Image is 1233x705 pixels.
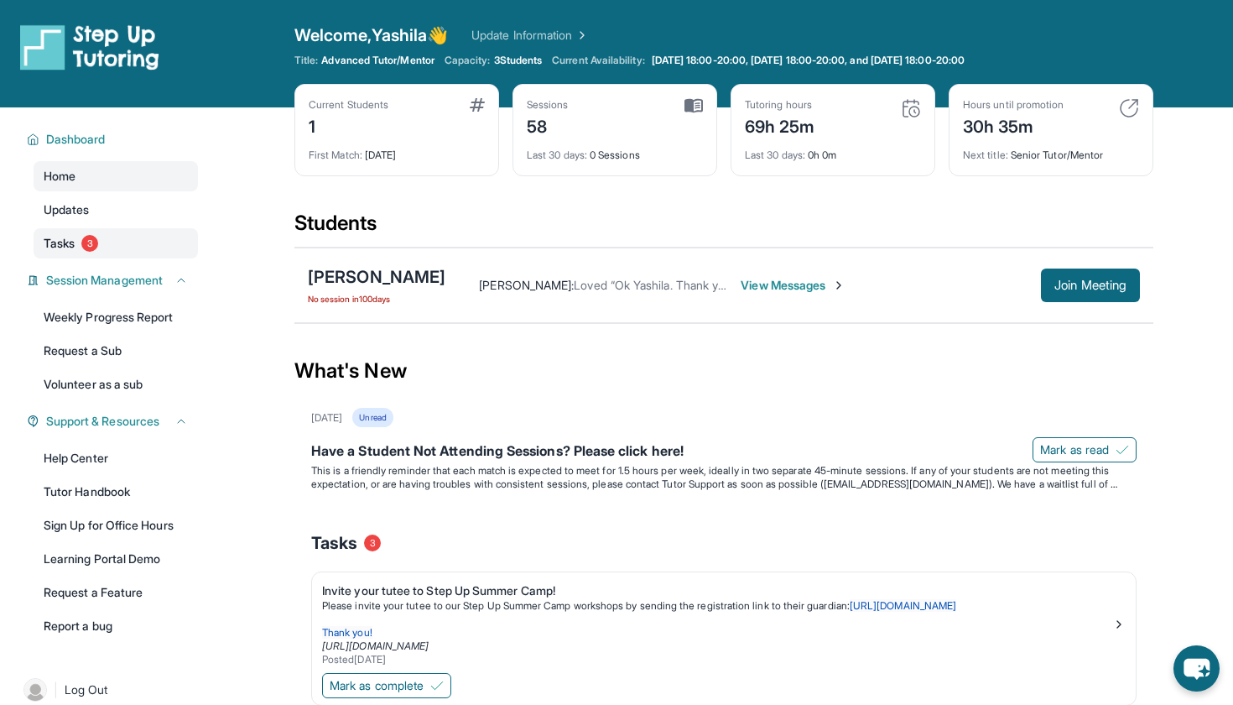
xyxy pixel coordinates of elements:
span: View Messages [741,277,845,294]
span: Loved “Ok Yashila. Thank you so much 😊” [574,278,803,292]
button: Mark as read [1033,437,1137,462]
span: Updates [44,201,90,218]
p: This is a friendly reminder that each match is expected to meet for 1.5 hours per week, ideally i... [311,464,1137,491]
span: Thank you! [322,626,372,639]
span: Advanced Tutor/Mentor [321,54,434,67]
img: card [684,98,703,113]
div: Senior Tutor/Mentor [963,138,1139,162]
div: [PERSON_NAME] [308,265,445,289]
span: 3 [81,235,98,252]
div: Tutoring hours [745,98,815,112]
span: Welcome, Yashila 👋 [294,23,448,47]
p: Please invite your tutee to our Step Up Summer Camp workshops by sending the registration link to... [322,599,1112,613]
div: 69h 25m [745,112,815,138]
div: Students [294,210,1153,247]
img: Mark as read [1116,443,1129,457]
img: Chevron Right [572,27,589,44]
span: [DATE] 18:00-20:00, [DATE] 18:00-20:00, and [DATE] 18:00-20:00 [652,54,965,67]
a: Update Information [471,27,589,44]
span: 3 Students [494,54,543,67]
a: [URL][DOMAIN_NAME] [322,640,429,652]
div: What's New [294,334,1153,408]
span: Tasks [311,531,357,555]
span: First Match : [309,149,362,161]
div: 58 [527,112,569,138]
span: Mark as read [1040,441,1109,458]
a: Request a Sub [34,336,198,366]
button: Dashboard [39,131,188,148]
div: 0h 0m [745,138,921,162]
span: Session Management [46,272,163,289]
div: Unread [352,408,393,427]
span: Capacity: [445,54,491,67]
img: logo [20,23,159,70]
a: Invite your tutee to Step Up Summer Camp!Please invite your tutee to our Step Up Summer Camp work... [312,572,1136,670]
span: Last 30 days : [745,149,805,161]
span: | [54,680,58,700]
span: Title: [294,54,318,67]
img: card [901,98,921,118]
a: Request a Feature [34,577,198,608]
div: Current Students [309,98,388,112]
a: [DATE] 18:00-20:00, [DATE] 18:00-20:00, and [DATE] 18:00-20:00 [648,54,968,67]
div: 1 [309,112,388,138]
span: No session in 100 days [308,292,445,305]
span: Current Availability: [552,54,644,67]
div: 0 Sessions [527,138,703,162]
span: Log Out [65,681,108,698]
div: Invite your tutee to Step Up Summer Camp! [322,582,1112,599]
div: Hours until promotion [963,98,1064,112]
span: 3 [364,535,381,551]
a: Sign Up for Office Hours [34,510,198,540]
span: Mark as complete [330,677,424,694]
a: Report a bug [34,611,198,641]
div: Posted [DATE] [322,653,1112,666]
a: Help Center [34,443,198,473]
img: Chevron-Right [832,279,845,292]
span: Tasks [44,235,75,252]
div: Sessions [527,98,569,112]
div: 30h 35m [963,112,1064,138]
a: Learning Portal Demo [34,544,198,574]
img: card [470,98,485,112]
a: Tasks3 [34,228,198,258]
span: [PERSON_NAME] : [479,278,574,292]
button: Session Management [39,272,188,289]
a: Weekly Progress Report [34,302,198,332]
div: [DATE] [309,138,485,162]
span: Last 30 days : [527,149,587,161]
span: Support & Resources [46,413,159,430]
img: Mark as complete [430,679,444,692]
div: [DATE] [311,411,342,425]
a: Volunteer as a sub [34,369,198,399]
a: Updates [34,195,198,225]
span: Join Meeting [1054,280,1126,290]
span: Dashboard [46,131,106,148]
button: Support & Resources [39,413,188,430]
div: Have a Student Not Attending Sessions? Please click here! [311,441,1137,464]
button: Mark as complete [322,673,451,698]
a: Home [34,161,198,191]
span: Next title : [963,149,1008,161]
button: Join Meeting [1041,269,1140,302]
button: chat-button [1173,645,1220,692]
span: Home [44,168,75,185]
img: user-img [23,678,47,702]
a: Tutor Handbook [34,477,198,507]
a: [URL][DOMAIN_NAME] [850,599,956,612]
img: card [1119,98,1139,118]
